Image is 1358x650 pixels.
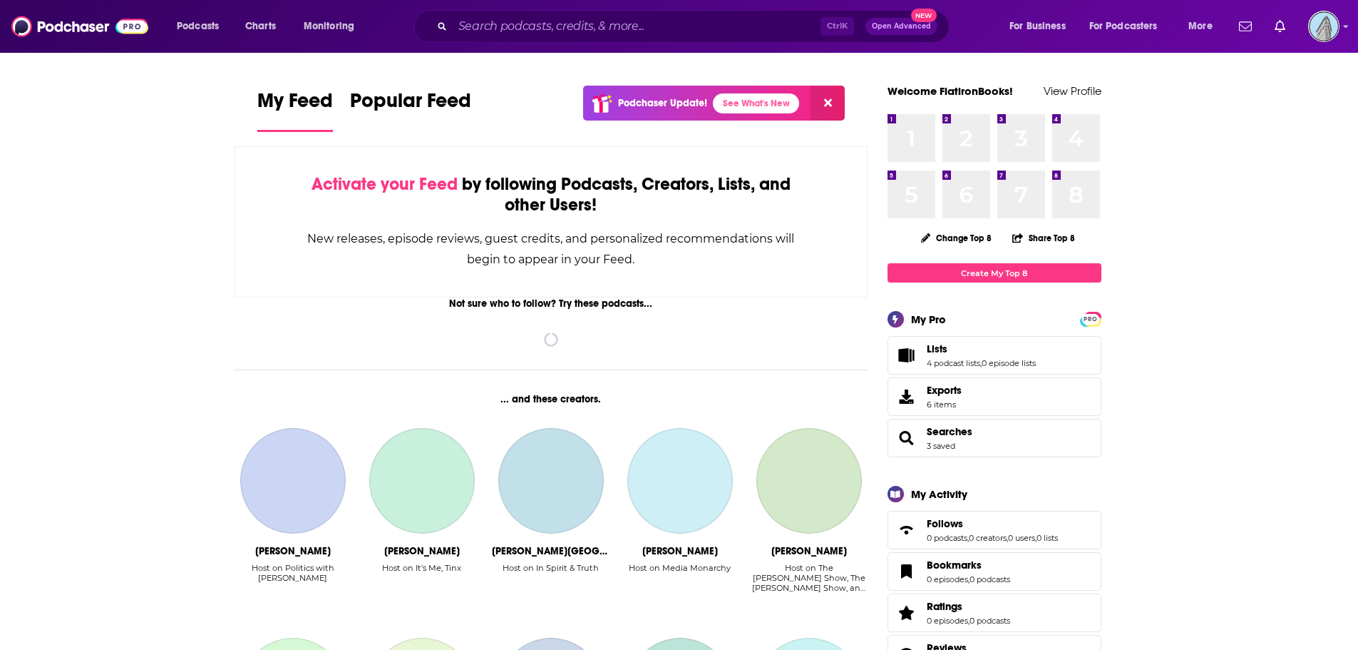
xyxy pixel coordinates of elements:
[888,336,1101,375] span: Lists
[911,313,946,326] div: My Pro
[927,384,962,397] span: Exports
[304,16,354,36] span: Monitoring
[980,358,982,368] span: ,
[312,173,458,195] span: Activate your Feed
[872,23,931,30] span: Open Advanced
[503,563,599,594] div: Host on In Spirit & Truth
[236,15,284,38] a: Charts
[1036,533,1058,543] a: 0 lists
[927,342,1036,355] a: Lists
[427,10,963,43] div: Search podcasts, credits, & more...
[968,574,969,584] span: ,
[1009,16,1066,36] span: For Business
[382,563,461,573] div: Host on It's Me, Tinx
[177,16,219,36] span: Podcasts
[1012,224,1076,252] button: Share Top 8
[927,425,972,438] a: Searches
[1178,15,1230,38] button: open menu
[821,17,854,36] span: Ctrl K
[369,428,475,534] a: Christina Najjar
[235,393,868,405] div: ... and these creators.
[968,616,969,626] span: ,
[969,533,1007,543] a: 0 creators
[257,88,333,121] span: My Feed
[927,616,968,626] a: 0 episodes
[927,533,967,543] a: 0 podcasts
[245,16,276,36] span: Charts
[1007,533,1008,543] span: ,
[167,15,237,38] button: open menu
[382,563,461,594] div: Host on It's Me, Tinx
[1269,14,1291,39] a: Show notifications dropdown
[235,563,352,583] div: Host on Politics with [PERSON_NAME]
[384,545,460,557] div: Christina Najjar
[11,13,148,40] img: Podchaser - Follow, Share and Rate Podcasts
[453,15,821,38] input: Search podcasts, credits, & more...
[1008,533,1035,543] a: 0 users
[294,15,373,38] button: open menu
[969,616,1010,626] a: 0 podcasts
[1082,313,1099,324] a: PRO
[1188,16,1213,36] span: More
[235,563,352,594] div: Host on Politics with Michelle Grattan
[911,9,937,22] span: New
[927,559,1010,572] a: Bookmarks
[771,545,847,557] div: Kevin Sheehan
[1233,14,1257,39] a: Show notifications dropdown
[498,428,604,534] a: J.D. Farag
[927,400,962,410] span: 6 items
[893,603,921,623] a: Ratings
[629,563,731,573] div: Host on Media Monarchy
[999,15,1084,38] button: open menu
[927,358,980,368] a: 4 podcast lists
[888,419,1101,457] span: Searches
[927,441,955,451] a: 3 saved
[927,600,1010,613] a: Ratings
[865,18,937,35] button: Open AdvancedNew
[629,563,731,594] div: Host on Media Monarchy
[642,545,718,557] div: James Evan Pilato
[492,545,609,557] div: J.D. Farag
[888,552,1101,591] span: Bookmarks
[893,428,921,448] a: Searches
[503,563,599,573] div: Host on In Spirit & Truth
[893,520,921,540] a: Follows
[618,97,707,109] p: Podchaser Update!
[713,93,799,113] a: See What's New
[750,563,868,593] div: Host on The [PERSON_NAME] Show, The [PERSON_NAME] Show, and [PERSON_NAME] and [PERSON_NAME] with ...
[1089,16,1158,36] span: For Podcasters
[235,298,868,310] div: Not sure who to follow? Try these podcasts...
[888,263,1101,283] a: Create My Top 8
[927,517,963,530] span: Follows
[1080,15,1178,38] button: open menu
[307,174,796,215] div: by following Podcasts, Creators, Lists, and other Users!
[756,428,862,534] a: Kevin Sheehan
[893,345,921,365] a: Lists
[927,517,1058,530] a: Follows
[1308,11,1339,42] span: Logged in as FlatironBooks
[888,377,1101,416] a: Exports
[893,387,921,407] span: Exports
[1044,84,1101,98] a: View Profile
[1308,11,1339,42] button: Show profile menu
[1082,314,1099,325] span: PRO
[888,84,1013,98] a: Welcome FlatironBooks!
[912,229,1001,247] button: Change Top 8
[982,358,1036,368] a: 0 episode lists
[927,600,962,613] span: Ratings
[927,342,947,355] span: Lists
[893,562,921,582] a: Bookmarks
[1035,533,1036,543] span: ,
[967,533,969,543] span: ,
[927,574,968,584] a: 0 episodes
[255,545,331,557] div: Michelle Grattan
[1308,11,1339,42] img: User Profile
[927,559,982,572] span: Bookmarks
[307,228,796,270] div: New releases, episode reviews, guest credits, and personalized recommendations will begin to appe...
[240,428,346,534] a: Michelle Grattan
[888,511,1101,549] span: Follows
[257,88,333,132] a: My Feed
